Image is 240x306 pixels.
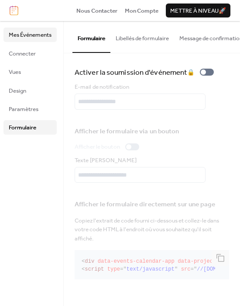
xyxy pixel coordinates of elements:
[3,102,57,116] a: Paramètres
[9,31,51,39] span: Mes Événements
[9,105,38,114] span: Paramètres
[9,123,36,132] span: Formulaire
[3,46,57,60] a: Connecter
[125,6,158,15] a: Mon Compte
[3,65,57,79] a: Vues
[72,21,110,52] button: Formulaire
[9,68,21,76] span: Vues
[76,6,117,15] a: Nous Contacter
[3,83,57,97] a: Design
[3,120,57,134] a: Formulaire
[166,3,230,17] button: Mettre à niveau🚀
[110,21,174,52] button: Libellés de formulaire
[76,7,117,15] span: Nous Contacter
[10,6,18,15] img: logo
[9,87,26,95] span: Design
[125,7,158,15] span: Mon Compte
[9,49,36,58] span: Connecter
[170,7,226,15] span: Mettre à niveau 🚀
[3,28,57,42] a: Mes Événements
